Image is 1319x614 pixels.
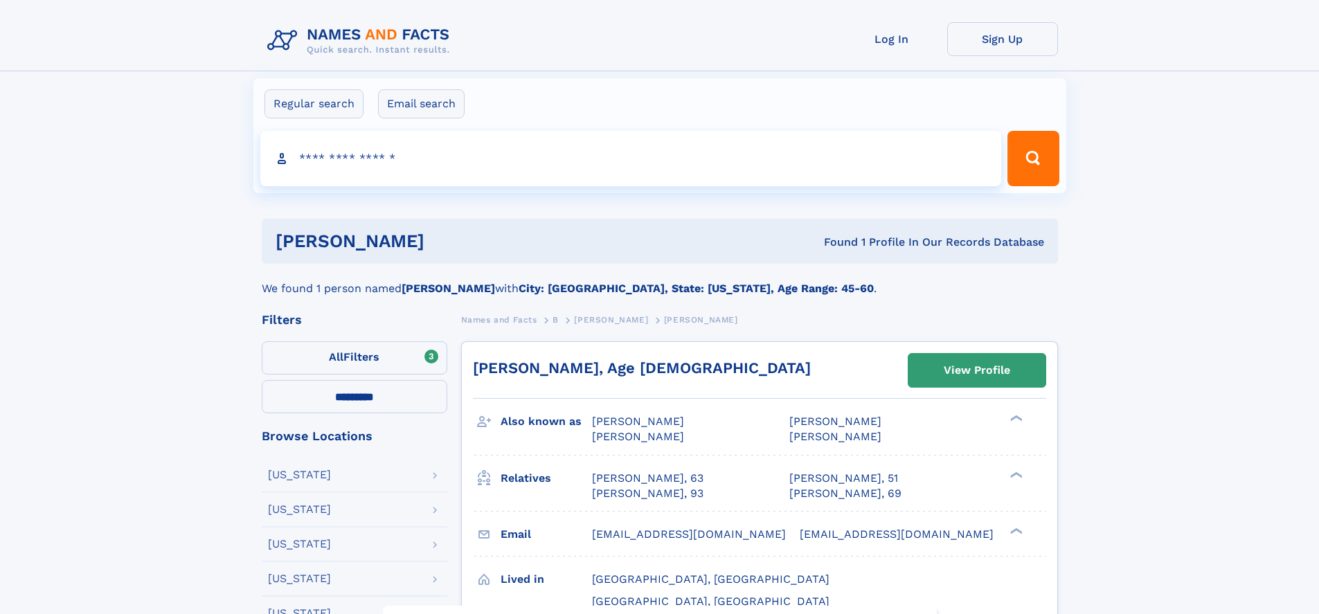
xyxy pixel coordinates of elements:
[1007,414,1023,423] div: ❯
[268,504,331,515] div: [US_STATE]
[501,410,592,433] h3: Also known as
[553,311,559,328] a: B
[262,430,447,442] div: Browse Locations
[592,415,684,428] span: [PERSON_NAME]
[276,233,625,250] h1: [PERSON_NAME]
[1007,131,1059,186] button: Search Button
[789,430,881,443] span: [PERSON_NAME]
[592,527,786,541] span: [EMAIL_ADDRESS][DOMAIN_NAME]
[944,354,1010,386] div: View Profile
[664,315,738,325] span: [PERSON_NAME]
[624,235,1044,250] div: Found 1 Profile In Our Records Database
[800,527,994,541] span: [EMAIL_ADDRESS][DOMAIN_NAME]
[260,131,1002,186] input: search input
[836,22,947,56] a: Log In
[1007,470,1023,479] div: ❯
[592,471,703,486] a: [PERSON_NAME], 63
[789,415,881,428] span: [PERSON_NAME]
[553,315,559,325] span: B
[473,359,811,377] a: [PERSON_NAME], Age [DEMOGRAPHIC_DATA]
[262,22,461,60] img: Logo Names and Facts
[402,282,495,295] b: [PERSON_NAME]
[789,486,901,501] a: [PERSON_NAME], 69
[262,341,447,374] label: Filters
[519,282,874,295] b: City: [GEOGRAPHIC_DATA], State: [US_STATE], Age Range: 45-60
[1007,526,1023,535] div: ❯
[378,89,465,118] label: Email search
[268,573,331,584] div: [US_STATE]
[268,539,331,550] div: [US_STATE]
[262,264,1058,297] div: We found 1 person named with .
[501,523,592,546] h3: Email
[268,469,331,480] div: [US_STATE]
[947,22,1058,56] a: Sign Up
[592,486,703,501] a: [PERSON_NAME], 93
[574,315,648,325] span: [PERSON_NAME]
[461,311,537,328] a: Names and Facts
[574,311,648,328] a: [PERSON_NAME]
[908,354,1046,387] a: View Profile
[592,595,829,608] span: [GEOGRAPHIC_DATA], [GEOGRAPHIC_DATA]
[592,572,829,586] span: [GEOGRAPHIC_DATA], [GEOGRAPHIC_DATA]
[329,350,343,363] span: All
[501,568,592,591] h3: Lived in
[789,471,898,486] a: [PERSON_NAME], 51
[264,89,364,118] label: Regular search
[501,467,592,490] h3: Relatives
[592,430,684,443] span: [PERSON_NAME]
[262,314,447,326] div: Filters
